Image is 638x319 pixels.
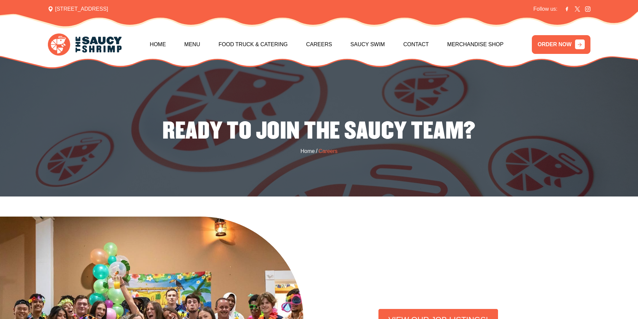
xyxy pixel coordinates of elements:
[218,30,288,59] a: Food Truck & Catering
[447,30,503,59] a: Merchandise Shop
[150,30,166,59] a: Home
[306,30,332,59] a: Careers
[318,147,338,155] span: Careers
[300,147,315,155] a: Home
[316,147,317,156] span: /
[403,30,429,59] a: Contact
[533,5,557,13] span: Follow us:
[48,5,108,13] span: [STREET_ADDRESS]
[184,30,200,59] a: Menu
[5,117,633,145] h2: READY TO JOIN THE SAUCY TEAM?
[350,30,385,59] a: Saucy Swim
[48,33,122,56] img: logo
[532,35,590,54] a: ORDER NOW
